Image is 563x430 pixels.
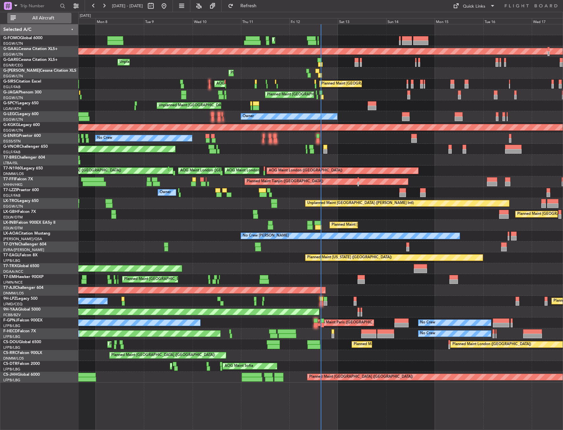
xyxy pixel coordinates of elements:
div: Planned Maint [GEOGRAPHIC_DATA] ([GEOGRAPHIC_DATA]) [111,350,215,360]
a: F-GPNJFalcon 900EX [3,318,42,322]
span: LX-GBH [3,210,18,214]
a: DGAA/ACC [3,269,23,274]
span: LX-INB [3,221,16,225]
a: CS-DOUGlobal 6500 [3,340,41,344]
a: LGAV/ATH [3,106,21,111]
div: Unplanned Maint [GEOGRAPHIC_DATA] ([PERSON_NAME] Intl) [307,198,414,208]
div: AOG Maint London ([GEOGRAPHIC_DATA]) [180,166,254,176]
span: CS-JHH [3,373,17,377]
a: EGNR/CEG [3,63,23,68]
span: T7-DYN [3,242,18,246]
a: EGGW/LTN [3,204,23,209]
span: G-ENRG [3,134,19,138]
div: Planned Maint [GEOGRAPHIC_DATA] ([GEOGRAPHIC_DATA]) [267,90,371,100]
a: T7-EAGLFalcon 8X [3,253,38,257]
div: Planned Maint [US_STATE] ([GEOGRAPHIC_DATA]) [307,253,392,263]
a: CS-JHHGlobal 6000 [3,373,40,377]
div: Planned Maint [GEOGRAPHIC_DATA] ([GEOGRAPHIC_DATA]) [332,220,435,230]
div: Tue 16 [483,18,532,24]
span: G-FOMO [3,36,20,40]
a: DNMM/LOS [3,356,24,361]
a: G-GAALCessna Citation XLS+ [3,47,58,51]
span: T7-FFI [3,177,15,181]
a: EGLF/FAB [3,150,20,155]
div: AOG Maint Sofia [225,361,253,371]
span: LX-AOA [3,232,18,236]
a: LFPB/LBG [3,323,20,328]
a: G-GARECessna Citation XLS+ [3,58,58,62]
a: G-SPCYLegacy 650 [3,101,39,105]
a: DNMM/LOS [3,291,24,296]
span: G-VNOR [3,145,19,149]
a: G-[PERSON_NAME]Cessna Citation XLS [3,69,76,73]
span: G-GARE [3,58,18,62]
a: F-HECDFalcon 7X [3,329,36,333]
a: CS-DTRFalcon 2000 [3,362,40,366]
button: All Aircraft [7,13,71,23]
span: T7-BRE [3,156,17,160]
div: Tue 9 [144,18,192,24]
input: Trip Number [20,1,58,11]
span: G-[PERSON_NAME] [3,69,40,73]
span: G-GAAL [3,47,18,51]
div: AOG Maint [PERSON_NAME] [216,79,266,89]
a: T7-N1960Legacy 650 [3,166,43,170]
div: Fri 12 [289,18,338,24]
a: CS-RRCFalcon 900LX [3,351,42,355]
a: EGGW/LTN [3,95,23,100]
a: EGLF/FAB [3,85,20,89]
a: EGGW/LTN [3,41,23,46]
a: VHHH/HKG [3,182,23,187]
a: T7-DYNChallenger 604 [3,242,46,246]
span: LX-TRO [3,199,17,203]
span: T7-N1960 [3,166,22,170]
div: Thu 11 [241,18,289,24]
span: G-SPCY [3,101,17,105]
a: LFMD/CEQ [3,302,22,307]
div: AOG Maint London ([GEOGRAPHIC_DATA]) [227,166,300,176]
a: EGLF/FAB [3,193,20,198]
span: Refresh [235,4,262,8]
div: Wed 10 [193,18,241,24]
a: LX-INBFalcon 900EX EASy II [3,221,55,225]
span: G-LEGC [3,112,17,116]
div: Sat 13 [338,18,386,24]
a: EGSS/STN [3,139,21,144]
a: LFPB/LBG [3,367,20,372]
div: Owner [160,188,171,197]
button: Refresh [225,1,264,11]
div: Sun 14 [386,18,435,24]
div: Planned Maint [GEOGRAPHIC_DATA] ([GEOGRAPHIC_DATA]) [109,340,213,349]
a: 9H-YAAGlobal 5000 [3,308,40,312]
span: CS-DOU [3,340,19,344]
div: Planned Maint [GEOGRAPHIC_DATA] ([GEOGRAPHIC_DATA]) [309,372,413,382]
a: G-ENRGPraetor 600 [3,134,41,138]
span: G-JAGA [3,90,18,94]
div: No Crew [97,133,112,143]
a: LFPB/LBG [3,334,20,339]
a: EGGW/LTN [3,117,23,122]
a: G-JAGAPhenom 300 [3,90,41,94]
span: CS-DTR [3,362,17,366]
div: No Crew [420,318,435,328]
span: T7-EMI [3,275,16,279]
span: CS-RRC [3,351,17,355]
a: T7-AJIChallenger 604 [3,286,43,290]
span: G-KGKG [3,123,19,127]
div: AOG Maint Paris ([GEOGRAPHIC_DATA]) [316,318,386,328]
div: Mon 15 [435,18,483,24]
span: F-GPNJ [3,318,17,322]
a: G-VNORChallenger 650 [3,145,48,149]
a: T7-EMIHawker 900XP [3,275,43,279]
a: [PERSON_NAME]/QSA [3,237,42,241]
a: G-SIRSCitation Excel [3,80,41,84]
span: T7-AJI [3,286,15,290]
a: DNMM/LOS [3,171,24,176]
a: LFPB/LBG [3,345,20,350]
a: T7-LZZIPraetor 600 [3,188,39,192]
div: Owner [243,112,254,121]
button: Quick Links [450,1,498,11]
a: LX-AOACitation Mustang [3,232,50,236]
span: 9H-YAA [3,308,18,312]
div: Planned Maint [GEOGRAPHIC_DATA] [124,274,187,284]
